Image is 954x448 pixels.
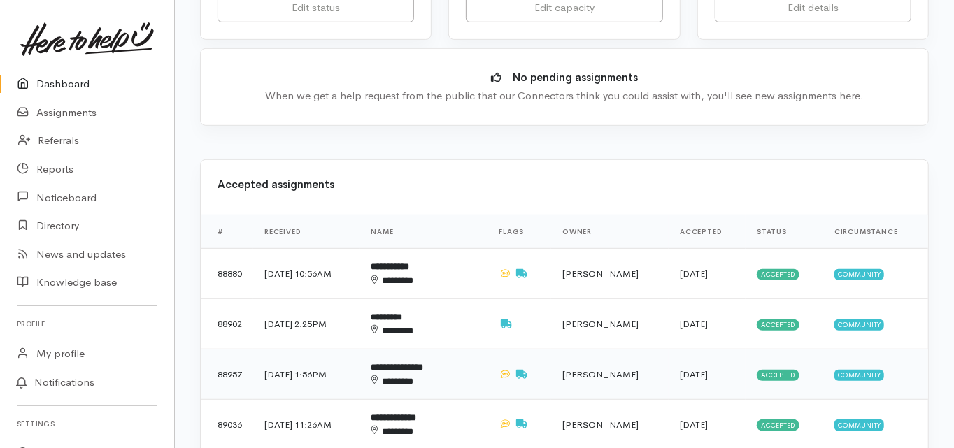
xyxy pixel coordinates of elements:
[757,419,799,431] span: Accepted
[201,215,253,249] th: #
[757,370,799,381] span: Accepted
[746,215,823,249] th: Status
[253,249,360,299] td: [DATE] 10:56AM
[360,215,488,249] th: Name
[834,319,884,331] span: Community
[757,319,799,331] span: Accepted
[218,178,334,191] b: Accepted assignments
[551,299,669,349] td: [PERSON_NAME]
[680,268,708,280] time: [DATE]
[757,269,799,280] span: Accepted
[834,419,884,431] span: Community
[551,349,669,400] td: [PERSON_NAME]
[17,315,157,333] h6: Profile
[823,215,928,249] th: Circumstance
[487,215,551,249] th: Flags
[680,318,708,330] time: [DATE]
[513,71,638,84] b: No pending assignments
[551,215,669,249] th: Owner
[253,215,360,249] th: Received
[253,349,360,400] td: [DATE] 1:56PM
[680,419,708,431] time: [DATE]
[551,249,669,299] td: [PERSON_NAME]
[680,368,708,380] time: [DATE]
[201,249,253,299] td: 88880
[17,414,157,433] h6: Settings
[834,269,884,280] span: Community
[201,299,253,349] td: 88902
[834,370,884,381] span: Community
[253,299,360,349] td: [DATE] 2:25PM
[222,88,907,104] div: When we get a help request from the public that our Connectors think you could assist with, you'l...
[201,349,253,400] td: 88957
[669,215,746,249] th: Accepted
